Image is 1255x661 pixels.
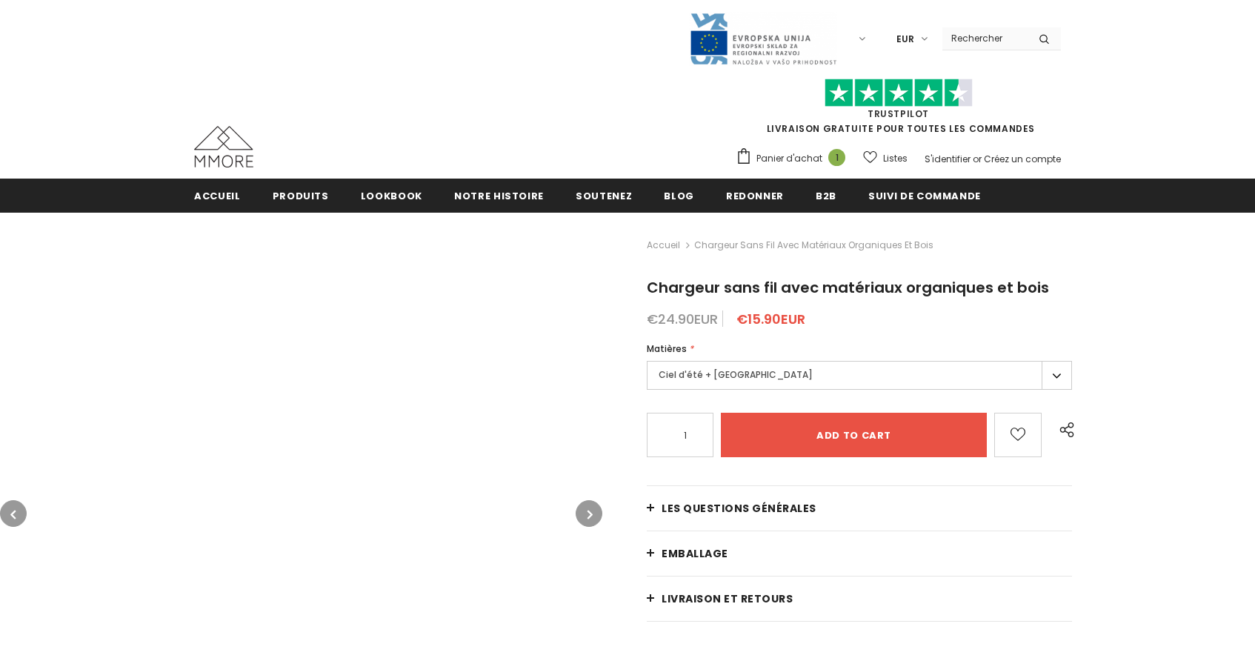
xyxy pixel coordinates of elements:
[868,107,929,120] a: TrustPilot
[194,189,241,203] span: Accueil
[726,179,784,212] a: Redonner
[361,189,422,203] span: Lookbook
[361,179,422,212] a: Lookbook
[756,151,822,166] span: Panier d'achat
[662,501,816,516] span: Les questions générales
[647,236,680,254] a: Accueil
[647,310,718,328] span: €24.90EUR
[576,189,632,203] span: soutenez
[721,413,987,457] input: Add to cart
[664,179,694,212] a: Blog
[868,179,981,212] a: Suivi de commande
[454,189,544,203] span: Notre histoire
[883,151,908,166] span: Listes
[816,179,836,212] a: B2B
[694,236,933,254] span: Chargeur sans fil avec matériaux organiques et bois
[896,32,914,47] span: EUR
[454,179,544,212] a: Notre histoire
[273,179,329,212] a: Produits
[868,189,981,203] span: Suivi de commande
[736,147,853,170] a: Panier d'achat 1
[973,153,982,165] span: or
[736,85,1061,135] span: LIVRAISON GRATUITE POUR TOUTES LES COMMANDES
[662,546,728,561] span: EMBALLAGE
[647,342,687,355] span: Matières
[647,361,1072,390] label: Ciel d'été + [GEOGRAPHIC_DATA]
[736,310,805,328] span: €15.90EUR
[825,79,973,107] img: Faites confiance aux étoiles pilotes
[984,153,1061,165] a: Créez un compte
[647,577,1072,621] a: Livraison et retours
[689,12,837,66] img: Javni Razpis
[194,126,253,167] img: Cas MMORE
[664,189,694,203] span: Blog
[576,179,632,212] a: soutenez
[647,531,1072,576] a: EMBALLAGE
[647,486,1072,531] a: Les questions générales
[925,153,971,165] a: S'identifier
[662,591,793,606] span: Livraison et retours
[647,277,1049,298] span: Chargeur sans fil avec matériaux organiques et bois
[273,189,329,203] span: Produits
[689,32,837,44] a: Javni Razpis
[863,145,908,171] a: Listes
[726,189,784,203] span: Redonner
[828,149,845,166] span: 1
[194,179,241,212] a: Accueil
[942,27,1028,49] input: Search Site
[816,189,836,203] span: B2B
